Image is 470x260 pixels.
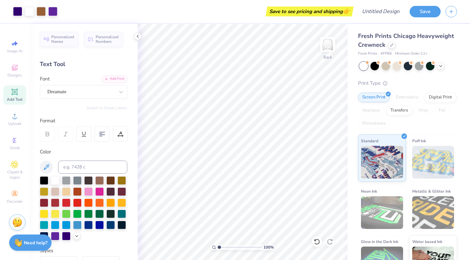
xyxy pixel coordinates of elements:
span: Personalized Numbers [96,35,119,44]
span: Greek [10,145,20,150]
div: Embroidery [392,93,423,102]
input: e.g. 7428 c [58,161,127,174]
span: Clipart & logos [3,169,26,180]
div: Format [40,117,128,125]
span: Upload [8,121,21,126]
span: Fresh Prints [358,51,377,57]
div: Applique [358,106,384,115]
span: Neon Ink [361,188,377,195]
div: Foil [434,106,450,115]
span: Puff Ink [412,137,426,144]
div: Color [40,148,127,156]
span: Glow in the Dark Ink [361,238,398,245]
div: Print Type [358,79,457,87]
span: Designs [8,73,22,78]
div: Digital Print [425,93,456,102]
div: Styles [40,247,127,254]
div: Rhinestones [358,119,390,129]
img: Metallic & Glitter Ink [412,196,454,229]
div: Save to see pricing and shipping [267,7,352,16]
div: Back [323,54,332,60]
span: Image AI [7,48,23,54]
label: Font [40,75,50,83]
img: Puff Ink [412,146,454,179]
span: 100 % [263,244,274,250]
button: Switch to Greek Letters [86,105,127,111]
div: Text Tool [40,60,127,69]
span: Decorate [7,199,23,204]
span: Metallic & Glitter Ink [412,188,451,195]
button: Save [410,6,441,17]
img: Neon Ink [361,196,403,229]
div: Add Font [102,75,127,83]
span: Standard [361,137,378,144]
strong: Need help? [24,240,47,246]
img: Back [321,38,334,51]
div: Vinyl [414,106,432,115]
span: # FP88 [381,51,392,57]
span: Fresh Prints Chicago Heavyweight Crewneck [358,32,454,49]
span: Add Text [7,97,23,102]
div: Transfers [386,106,412,115]
input: Untitled Design [357,5,405,18]
span: Personalized Names [51,35,74,44]
div: Screen Print [358,93,390,102]
span: Minimum Order: 12 + [395,51,428,57]
span: 👉 [343,7,350,15]
img: Standard [361,146,403,179]
span: Water based Ink [412,238,442,245]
